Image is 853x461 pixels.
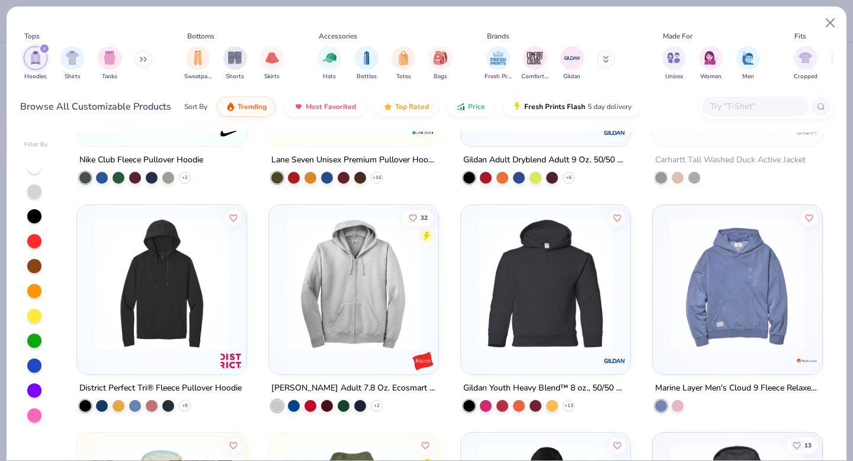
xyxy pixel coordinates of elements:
div: Accessories [319,31,357,41]
img: Marine Layer logo [794,348,818,372]
div: filter for Women [699,46,723,81]
img: flash.gif [512,102,522,111]
img: Cropped Image [799,51,812,65]
span: 5 day delivery [588,100,631,114]
div: filter for Fresh Prints [485,46,512,81]
img: Carhartt logo [794,120,818,144]
div: filter for Comfort Colors [521,46,549,81]
span: Fresh Prints [485,72,512,81]
span: Shorts [226,72,244,81]
button: filter button [560,46,584,81]
span: + 6 [566,174,572,181]
div: Gildan Adult Dryblend Adult 9 Oz. 50/50 Hood [463,152,628,167]
img: Hats Image [323,51,336,65]
span: Trending [238,102,267,111]
div: Made For [663,31,692,41]
span: Men [742,72,754,81]
button: filter button [355,46,379,81]
div: Sort By [184,101,207,112]
span: 13 [804,443,812,449]
span: + 13 [564,402,573,409]
button: Like [226,437,242,454]
img: Men Image [742,51,755,65]
img: Comfort Colors Image [526,49,544,67]
img: Hanes logo [411,348,435,372]
img: Gildan logo [603,348,627,372]
img: Shorts Image [228,51,242,65]
img: Totes Image [397,51,410,65]
span: Skirts [264,72,280,81]
span: Hats [323,72,336,81]
div: District Perfect Tri® Fleece Pullover Hoodie [79,380,242,395]
span: Tanks [102,72,117,81]
span: Cropped [794,72,817,81]
img: Nike logo [219,120,243,144]
div: Filter By [24,140,48,149]
img: Lane Seven logo [411,120,435,144]
button: Most Favorited [285,97,365,117]
button: filter button [485,46,512,81]
div: filter for Gildan [560,46,584,81]
div: Tops [24,31,40,41]
button: filter button [260,46,284,81]
img: Sweatpants Image [191,51,204,65]
span: Sweatpants [184,72,211,81]
img: trending.gif [226,102,235,111]
img: most_fav.gif [294,102,303,111]
img: 5fe639e1-b042-4589-8615-dcdc8070905d [281,216,426,350]
div: Brands [487,31,509,41]
span: Comfort Colors [521,72,549,81]
div: filter for Unisex [662,46,686,81]
div: Carhartt Tall Washed Duck Active Jacket [655,152,806,167]
img: TopRated.gif [383,102,393,111]
button: filter button [318,46,341,81]
button: Trending [217,97,275,117]
button: filter button [521,46,549,81]
div: filter for Sweatpants [184,46,211,81]
img: Bottles Image [360,51,373,65]
button: Like [801,209,817,226]
span: + 2 [182,174,188,181]
img: Unisex Image [667,51,681,65]
button: filter button [184,46,211,81]
img: Gildan Image [563,49,581,67]
div: Nike Club Fleece Pullover Hoodie [79,152,203,167]
div: filter for Bottles [355,46,379,81]
img: Skirts Image [265,51,279,65]
div: Marine Layer Men's Cloud 9 Fleece Relaxed Hoodie [655,380,820,395]
div: filter for Tanks [98,46,121,81]
button: filter button [662,46,686,81]
button: filter button [392,46,415,81]
button: filter button [429,46,453,81]
div: filter for Men [736,46,760,81]
span: + 2 [374,402,380,409]
span: Most Favorited [306,102,356,111]
button: Top Rated [374,97,438,117]
div: Fits [794,31,806,41]
img: 22b153ff-d651-4a3e-ba52-61246ce3ae9b [426,216,572,350]
button: Like [226,209,242,226]
span: Shirts [65,72,81,81]
button: filter button [794,46,817,81]
button: filter button [98,46,121,81]
button: filter button [223,46,247,81]
span: Bags [434,72,447,81]
div: filter for Shorts [223,46,247,81]
img: Shirts Image [66,51,79,65]
button: filter button [699,46,723,81]
button: Like [609,209,626,226]
div: Bottoms [187,31,214,41]
button: Fresh Prints Flash5 day delivery [504,97,640,117]
div: filter for Bags [429,46,453,81]
span: Fresh Prints Flash [524,102,585,111]
span: + 16 [373,174,381,181]
span: 32 [421,215,428,220]
span: Gildan [563,72,581,81]
span: Totes [396,72,411,81]
img: Fresh Prints Image [489,49,507,67]
div: Lane Seven Unisex Premium Pullover Hooded Sweatshirt [271,152,436,167]
img: Tanks Image [103,51,116,65]
button: filter button [24,46,47,81]
img: de72fdff-07a0-4dbe-8725-0e2875d86d76 [89,216,235,350]
div: filter for Hoodies [24,46,47,81]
